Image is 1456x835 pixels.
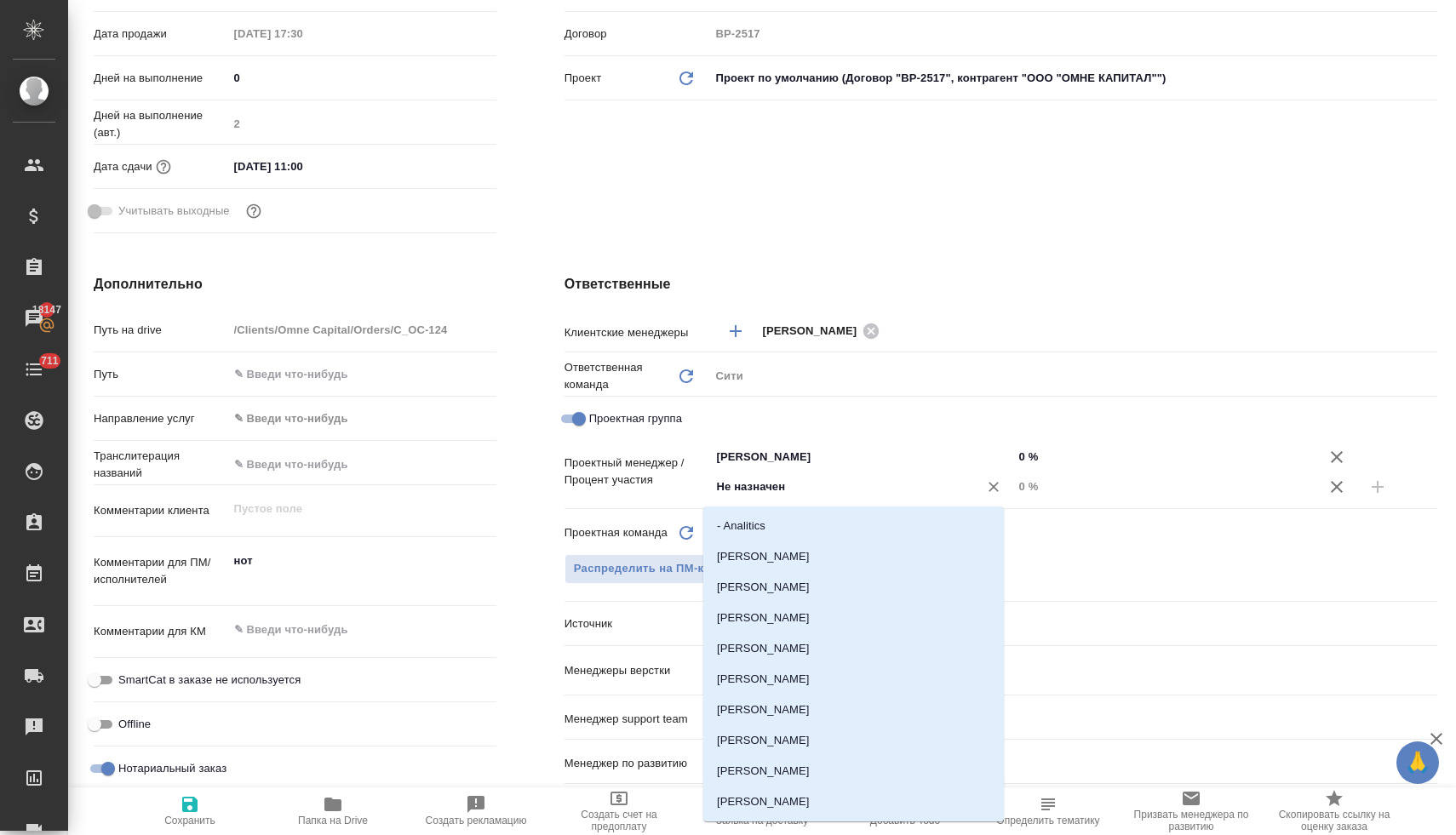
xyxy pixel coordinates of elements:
[565,755,710,772] p: Менеджер по развитию
[94,554,228,588] p: Комментарии для ПМ/исполнителей
[565,359,676,393] p: Ответственная команда
[565,324,710,341] p: Клиентские менеджеры
[710,362,1437,391] div: Сити
[982,475,1006,499] button: Очистить
[228,317,496,342] input: Пустое поле
[1428,329,1431,333] button: Open
[1428,716,1431,719] button: Open
[565,711,710,728] p: Менеджер support team
[565,455,710,489] p: Проектный менеджер / Процент участия
[565,26,710,43] p: Договор
[565,554,756,584] span: В заказе уже есть ответственный ПМ или ПМ группа
[152,156,175,178] button: Если добавить услуги и заполнить их объемом, то дата рассчитается автоматически
[565,274,1437,295] h4: Ответственные
[298,815,368,826] span: Папка на Drive
[763,320,886,341] div: [PERSON_NAME]
[547,787,691,835] button: Создать счет на предоплату
[565,524,668,541] p: Проектная команда
[4,297,64,340] a: 18147
[574,559,747,579] span: Распределить на ПМ-команду
[94,158,152,175] p: Дата сдачи
[589,410,682,427] span: Проектная группа
[1004,455,1007,459] button: Open
[404,787,547,835] button: Создать рекламацию
[565,554,756,584] button: Распределить на ПМ-команду
[94,448,228,482] p: Транслитерация названий
[94,274,496,295] h4: Дополнительно
[4,348,64,391] a: 711
[763,323,868,340] span: [PERSON_NAME]
[234,410,476,427] div: ✎ Введи что-нибудь
[703,695,1004,725] li: [PERSON_NAME]
[1403,745,1432,781] span: 🙏
[1013,444,1316,469] input: ✎ Введи что-нибудь
[1013,474,1316,499] input: Пустое поле
[94,623,228,640] p: Комментарии для КМ
[94,410,228,427] p: Направление услуг
[1120,787,1263,835] button: Призвать менеджера по развитию
[94,26,228,43] p: Дата продажи
[1428,667,1431,671] button: Open
[715,311,756,352] button: Добавить менеджера
[426,815,527,826] span: Создать рекламацию
[22,301,72,318] span: 18147
[228,452,496,477] input: ✎ Введи что-нибудь
[703,541,1004,572] li: [PERSON_NAME]
[977,787,1120,835] button: Определить тематику
[228,154,377,179] input: ✎ Введи что-нибудь
[1273,809,1396,832] span: Скопировать ссылку на оценку заказа
[710,609,1437,638] div: Email
[164,815,215,826] span: Сохранить
[703,725,1004,756] li: [PERSON_NAME]
[703,756,1004,786] li: [PERSON_NAME]
[565,615,710,632] p: Источник
[228,66,496,90] input: ✎ Введи что-нибудь
[715,707,1375,728] input: ✎ Введи что-нибудь
[710,64,1437,93] div: Проект по умолчанию (Договор "ВР-2517", контрагент "ООО "ОМНЕ КАПИТАЛ"")
[703,511,1004,541] li: - Analitics
[228,404,496,433] div: ✎ Введи что-нибудь
[94,322,228,339] p: Путь на drive
[703,786,1004,817] li: [PERSON_NAME]
[31,352,69,369] span: 711
[1263,787,1406,835] button: Скопировать ссылку на оценку заказа
[703,633,1004,664] li: [PERSON_NAME]
[228,112,496,136] input: Пустое поле
[1130,809,1253,832] span: Призвать менеджера по развитию
[94,366,228,383] p: Путь
[261,787,404,835] button: Папка на Drive
[94,70,228,87] p: Дней на выполнение
[228,546,496,592] textarea: нот
[243,200,265,222] button: Выбери, если сб и вс нужно считать рабочими днями для выполнения заказа.
[118,760,226,777] span: Нотариальный заказ
[94,502,228,519] p: Комментарии клиента
[565,70,602,87] p: Проект
[94,107,228,141] p: Дней на выполнение (авт.)
[558,809,680,832] span: Создать счет на предоплату
[703,603,1004,633] li: [PERSON_NAME]
[565,662,710,679] p: Менеджеры верстки
[703,664,1004,695] li: [PERSON_NAME]
[691,787,834,835] button: Заявка на доставку
[228,362,496,386] input: ✎ Введи что-нибудь
[228,21,377,46] input: Пустое поле
[118,716,151,733] span: Offline
[1004,485,1007,489] button: Close
[1396,741,1439,784] button: 🙏
[118,672,301,689] span: SmartCat в заказе не используется
[996,815,1099,826] span: Определить тематику
[703,572,1004,603] li: [PERSON_NAME]
[715,752,1397,772] input: Пустое поле
[118,203,230,220] span: Учитывать выходные
[710,21,1437,46] input: Пустое поле
[118,787,261,835] button: Сохранить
